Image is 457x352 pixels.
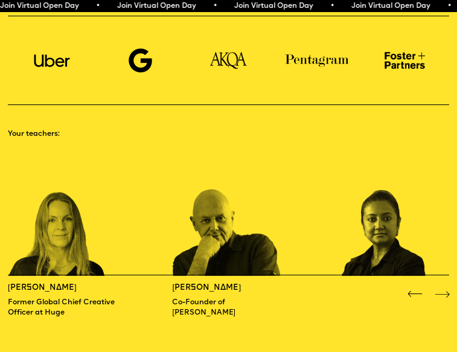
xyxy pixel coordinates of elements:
[330,2,334,10] span: •
[95,2,99,10] span: •
[433,285,452,303] div: Next slide
[213,2,217,10] span: •
[172,148,282,276] div: 1 / 16
[8,129,449,139] p: Your teachers:
[8,298,118,318] p: Former Global Chief Creative Officer at Huge
[8,148,118,276] div: 16 / 16
[447,2,451,10] span: •
[8,283,118,293] h5: [PERSON_NAME]
[172,283,254,293] h5: [PERSON_NAME]
[337,148,447,276] div: 2 / 16
[406,285,424,303] div: Previous slide
[172,298,254,318] p: Co-Founder of [PERSON_NAME]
